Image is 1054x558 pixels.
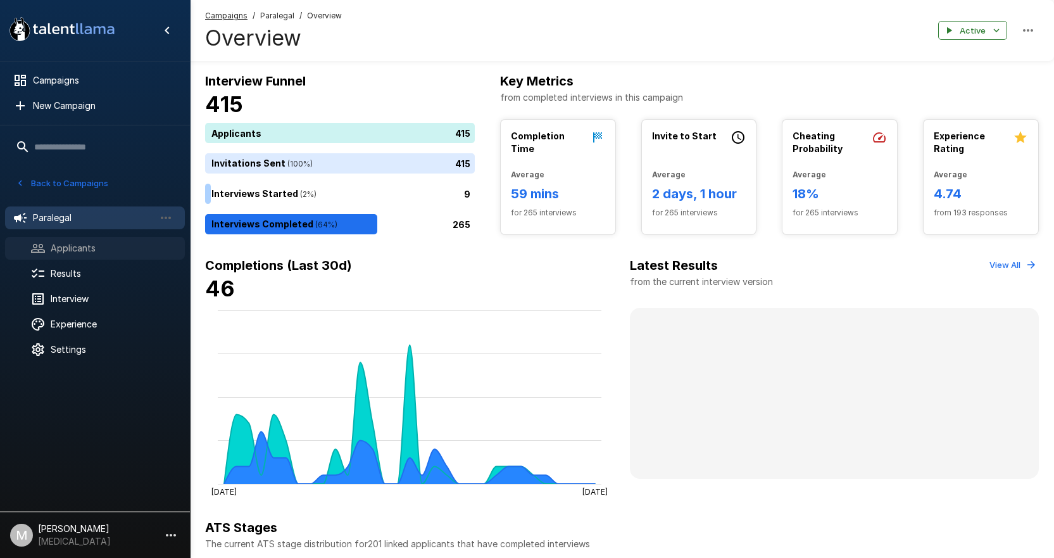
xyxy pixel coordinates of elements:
b: Experience Rating [934,130,985,154]
span: Overview [307,10,342,22]
button: View All [986,255,1039,275]
span: / [299,10,302,22]
b: Interview Funnel [205,73,306,89]
span: / [253,10,255,22]
b: 415 [205,91,243,117]
p: The current ATS stage distribution for 201 linked applicants that have completed interviews [205,538,1039,550]
h4: Overview [205,25,342,51]
b: 46 [205,276,235,301]
b: Completions (Last 30d) [205,258,352,273]
span: for 265 interviews [511,206,605,219]
b: Invite to Start [652,130,717,141]
tspan: [DATE] [211,486,237,496]
span: for 265 interviews [793,206,887,219]
b: Average [793,170,826,179]
b: Average [511,170,544,179]
b: Average [652,170,686,179]
span: Paralegal [260,10,294,22]
b: Completion Time [511,130,565,154]
p: 415 [455,157,470,170]
tspan: [DATE] [582,486,608,496]
h6: 2 days, 1 hour [652,184,746,204]
b: Average [934,170,967,179]
p: 9 [464,187,470,201]
button: Active [938,21,1007,41]
b: Cheating Probability [793,130,843,154]
b: ATS Stages [205,520,277,535]
h6: 4.74 [934,184,1028,204]
p: from the current interview version [630,276,773,288]
span: for 265 interviews [652,206,746,219]
span: from 193 responses [934,206,1028,219]
b: Latest Results [630,258,718,273]
h6: 59 mins [511,184,605,204]
p: 415 [455,127,470,140]
b: Key Metrics [500,73,574,89]
h6: 18% [793,184,887,204]
p: from completed interviews in this campaign [500,91,1039,104]
u: Campaigns [205,11,248,20]
p: 265 [453,218,470,231]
